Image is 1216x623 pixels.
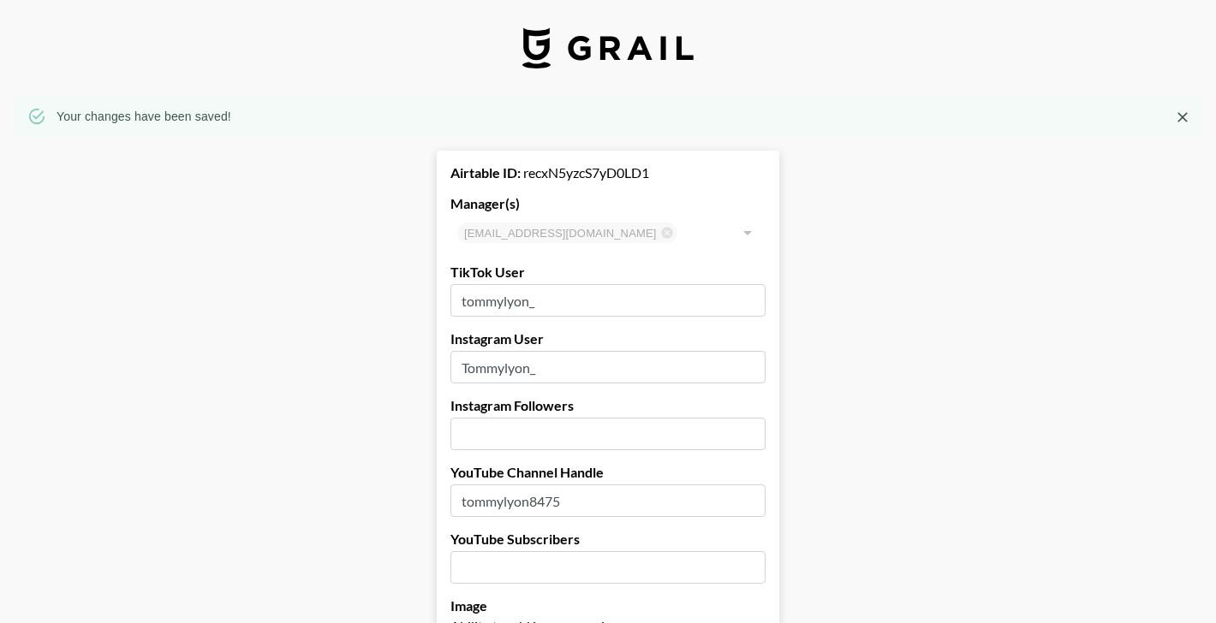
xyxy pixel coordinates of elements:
[450,531,766,548] label: YouTube Subscribers
[57,101,231,132] div: Your changes have been saved!
[450,164,521,181] strong: Airtable ID:
[450,330,766,347] label: Instagram User
[450,397,766,414] label: Instagram Followers
[450,597,766,614] label: Image
[522,27,694,68] img: Grail Talent Logo
[450,164,766,181] div: recxN5yzcS7yD0LD1
[1170,104,1195,130] button: Close
[450,264,766,281] label: TikTok User
[450,464,766,481] label: YouTube Channel Handle
[450,195,766,212] label: Manager(s)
